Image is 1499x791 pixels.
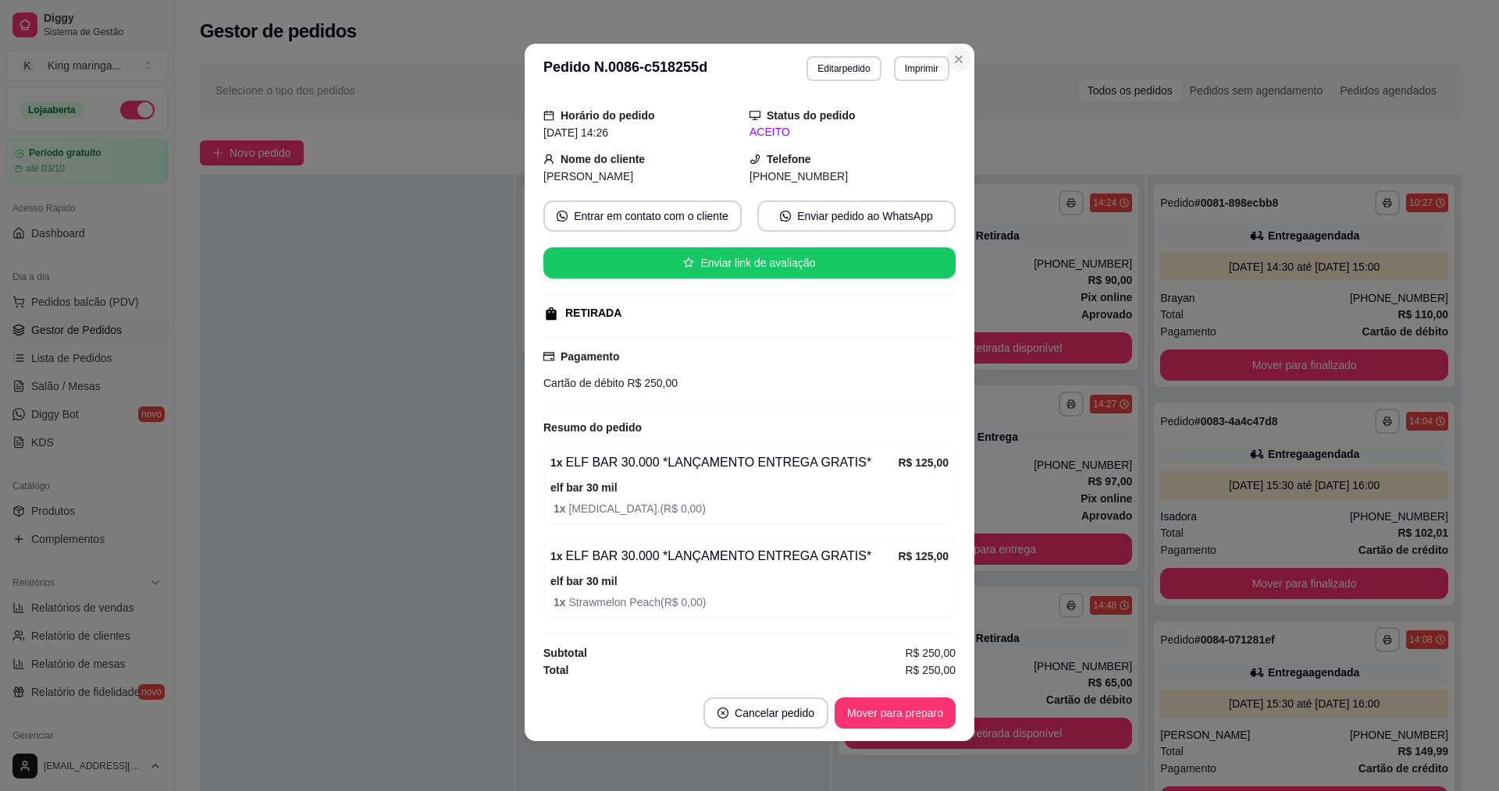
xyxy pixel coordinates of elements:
button: whats-appEnviar pedido ao WhatsApp [757,200,956,232]
strong: Resumo do pedido [543,421,642,434]
strong: 1 x [550,550,563,562]
button: Imprimir [894,56,949,81]
strong: 1 x [550,456,563,469]
span: desktop [749,110,760,121]
span: [DATE] 14:26 [543,126,608,139]
button: Mover para preparo [835,697,956,729]
span: [PHONE_NUMBER] [749,170,848,183]
span: R$ 250,00 [625,377,678,389]
div: ELF BAR 30.000 *LANÇAMENTO ENTREGA GRATIS* [550,453,898,472]
button: close-circleCancelar pedido [703,697,828,729]
button: starEnviar link de avaliação [543,247,956,278]
strong: Pagamento [561,350,619,363]
strong: Nome do cliente [561,153,645,165]
div: RETIRADA [565,305,621,321]
button: Editarpedido [806,56,881,81]
span: R$ 250,00 [905,644,956,662]
strong: R$ 125,00 [898,550,949,562]
span: [PERSON_NAME] [543,170,633,183]
span: [MEDICAL_DATA]. ( R$ 0,00 ) [554,500,949,517]
span: whats-app [780,211,791,222]
strong: Total [543,664,568,676]
strong: elf bar 30 mil [550,575,618,587]
strong: R$ 125,00 [898,456,949,469]
div: ELF BAR 30.000 *LANÇAMENTO ENTREGA GRATIS* [550,547,898,566]
button: Close [946,47,971,72]
strong: Status do pedido [767,109,856,122]
span: whats-app [557,211,568,222]
button: whats-appEntrar em contato com o cliente [543,200,742,232]
span: Cartão de débito [543,377,625,389]
strong: 1 x [554,502,568,515]
strong: Horário do pedido [561,109,655,122]
span: phone [749,154,760,165]
h3: Pedido N. 0086-c518255d [543,56,707,81]
strong: elf bar 30 mil [550,481,618,494]
span: R$ 250,00 [905,662,956,679]
div: ACEITO [749,124,956,140]
span: Strawmelon Peach ( R$ 0,00 ) [554,594,949,611]
span: credit-card [543,351,554,362]
strong: Subtotal [543,647,587,659]
strong: 1 x [554,596,568,608]
span: close-circle [717,708,728,718]
span: calendar [543,110,554,121]
span: user [543,154,554,165]
span: star [683,257,694,268]
strong: Telefone [767,153,811,165]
